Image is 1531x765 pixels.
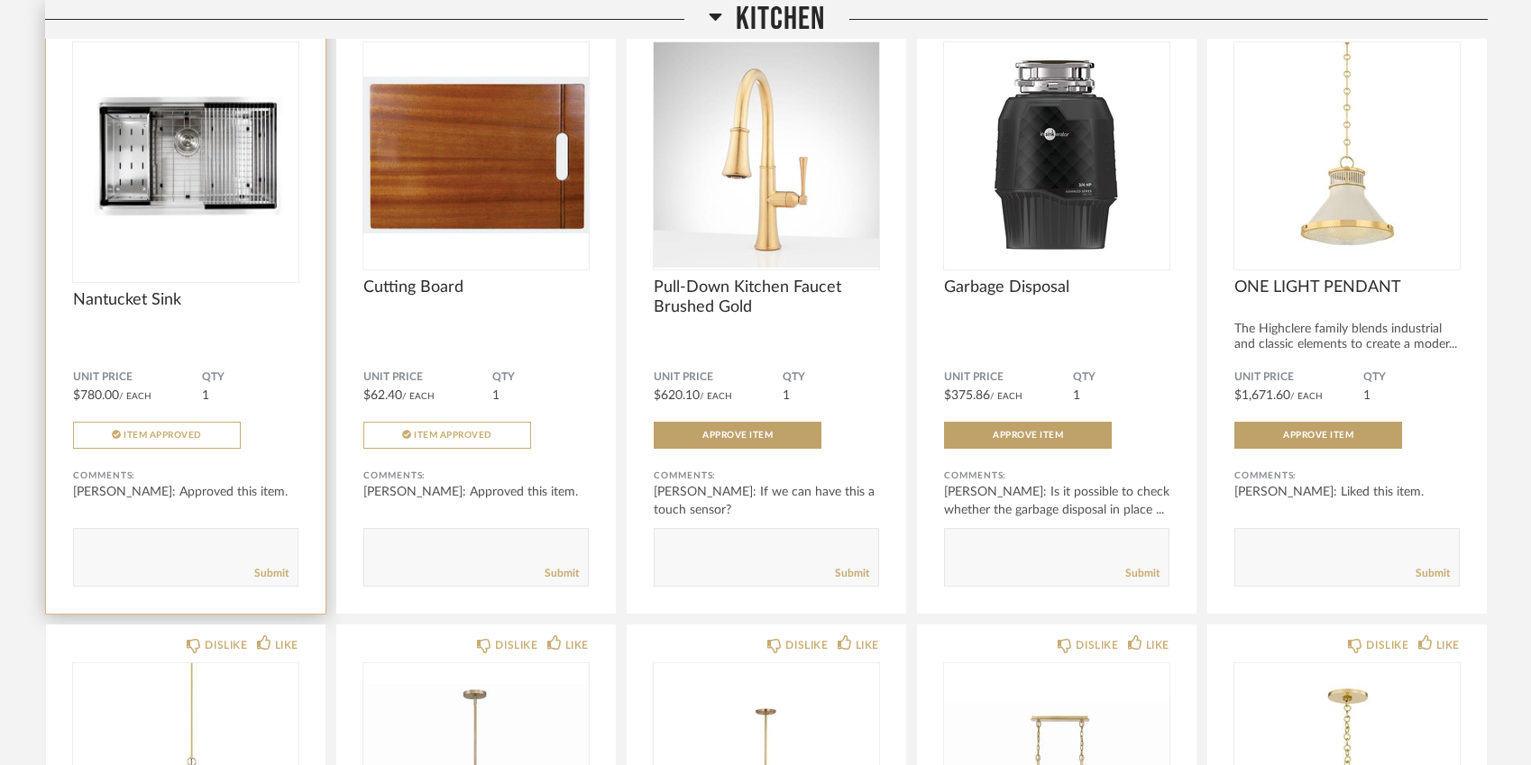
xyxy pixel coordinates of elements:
a: Submit [835,566,869,581]
div: Comments: [363,467,589,485]
span: 1 [492,389,500,402]
span: Unit Price [1234,370,1363,385]
span: Approve Item [702,431,773,440]
img: undefined [363,42,589,268]
span: Item Approved [414,431,492,440]
a: Submit [254,566,289,581]
div: Comments: [1234,467,1460,485]
span: QTY [1363,370,1460,385]
button: Approve Item [1234,422,1402,449]
span: / Each [1290,392,1323,401]
span: Garbage Disposal [944,278,1169,297]
div: 0 [73,42,298,268]
span: Unit Price [73,370,202,385]
span: Cutting Board [363,278,589,297]
span: $375.86 [944,389,990,402]
span: Nantucket Sink [73,290,298,310]
div: LIKE [565,636,589,654]
span: $62.40 [363,389,402,402]
span: $620.10 [654,389,700,402]
img: undefined [1234,42,1460,268]
span: Item Approved [124,431,202,440]
span: $1,671.60 [1234,389,1290,402]
span: Approve Item [1283,431,1353,440]
span: 1 [202,389,209,402]
div: LIKE [1436,636,1460,654]
div: [PERSON_NAME]: Liked this item. [1234,483,1460,501]
span: 1 [1073,389,1080,402]
span: QTY [202,370,298,385]
img: undefined [944,42,1169,268]
button: Item Approved [73,422,241,449]
div: DISLIKE [1076,636,1118,654]
div: Comments: [73,467,298,485]
span: $780.00 [73,389,119,402]
span: QTY [492,370,589,385]
div: DISLIKE [205,636,247,654]
a: Submit [1125,566,1160,581]
span: Unit Price [654,370,783,385]
span: 1 [1363,389,1371,402]
div: DISLIKE [785,636,828,654]
span: QTY [1073,370,1169,385]
div: Comments: [654,467,879,485]
div: Comments: [944,467,1169,485]
span: Unit Price [363,370,492,385]
span: 1 [783,389,790,402]
span: QTY [783,370,879,385]
div: [PERSON_NAME]: Approved this item. [363,483,589,501]
button: Item Approved [363,422,531,449]
span: / Each [700,392,732,401]
img: undefined [73,42,298,268]
div: [PERSON_NAME]: Is it possible to check whether the garbage disposal in place ... [944,483,1169,519]
button: Approve Item [654,422,821,449]
span: / Each [119,392,151,401]
span: / Each [402,392,435,401]
div: LIKE [856,636,879,654]
button: Approve Item [944,422,1112,449]
div: [PERSON_NAME]: Approved this item. [73,483,298,501]
span: ONE LIGHT PENDANT [1234,278,1460,297]
span: Pull-Down Kitchen Faucet Brushed Gold [654,278,879,317]
span: Approve Item [993,431,1063,440]
div: DISLIKE [1366,636,1408,654]
div: The Highclere family blends industrial and classic elements to create a moder... [1234,322,1460,352]
span: Unit Price [944,370,1073,385]
a: Submit [1416,566,1450,581]
div: [PERSON_NAME]: If we can have this a touch sensor? [654,483,879,519]
div: LIKE [1146,636,1169,654]
div: DISLIKE [495,636,537,654]
a: Submit [545,566,579,581]
span: / Each [990,392,1022,401]
div: LIKE [275,636,298,654]
img: undefined [654,42,879,268]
